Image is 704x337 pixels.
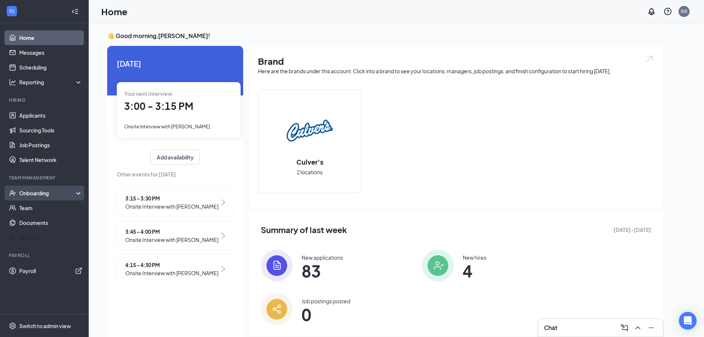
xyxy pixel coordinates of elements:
div: Switch to admin view [19,322,71,330]
button: ComposeMessage [619,322,630,334]
a: Scheduling [19,60,82,75]
div: SG [681,8,687,14]
svg: ComposeMessage [620,323,629,332]
svg: Notifications [647,7,656,16]
img: icon [261,293,293,325]
img: icon [422,250,454,282]
span: 3:45 - 4:00 PM [125,228,218,236]
a: PayrollExternalLink [19,263,82,278]
span: Onsite Interview with [PERSON_NAME] [125,202,218,210]
span: 2 locations [297,168,323,176]
span: Onsite Interview with [PERSON_NAME] [124,124,210,129]
span: 4:15 - 4:30 PM [125,261,218,269]
svg: Minimize [647,323,656,332]
button: Add availability [150,150,200,165]
span: 0 [302,308,350,321]
a: Job Postings [19,138,82,152]
div: Reporting [19,78,83,86]
a: Home [19,30,82,45]
div: Onboarding [19,189,76,197]
button: Minimize [645,322,657,334]
div: Payroll [9,252,81,259]
span: Summary of last week [261,223,347,236]
div: Team Management [9,175,81,181]
span: Other events for [DATE] [117,170,234,178]
h1: Brand [258,55,654,67]
a: Sourcing Tools [19,123,82,138]
svg: QuestionInfo [663,7,672,16]
svg: WorkstreamLogo [8,7,16,15]
button: ChevronUp [632,322,644,334]
svg: Analysis [9,78,16,86]
span: 4 [463,264,486,277]
img: icon [261,250,293,282]
div: Here are the brands under this account. Click into a brand to see your locations, managers, job p... [258,67,654,75]
h3: Chat [544,324,557,332]
h3: 👋 Good morning, [PERSON_NAME] ! [107,32,663,40]
div: Job postings posted [302,297,350,305]
span: 3:00 - 3:15 PM [124,100,193,112]
svg: ChevronUp [633,323,642,332]
div: Hiring [9,97,81,103]
svg: UserCheck [9,189,16,197]
span: 83 [302,264,343,277]
a: Documents [19,215,82,230]
span: Onsite Interview with [PERSON_NAME] [125,236,218,244]
img: Culver's [286,107,333,154]
h2: Culver's [289,157,331,166]
span: 3:15 - 3:30 PM [125,194,218,202]
span: Onsite Interview with [PERSON_NAME] [125,269,218,277]
div: New applications [302,254,343,261]
div: Open Intercom Messenger [679,312,697,330]
a: Team [19,200,82,215]
h1: Home [101,5,127,18]
svg: Collapse [71,8,79,15]
a: Surveys [19,230,82,245]
span: [DATE] [117,58,234,69]
svg: Settings [9,322,16,330]
a: Applicants [19,108,82,123]
span: Your next interview [124,90,172,97]
a: Messages [19,45,82,60]
a: Talent Network [19,152,82,167]
div: New hires [463,254,486,261]
span: [DATE] - [DATE] [613,226,651,234]
img: open.6027fd2a22e1237b5b06.svg [645,55,654,63]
